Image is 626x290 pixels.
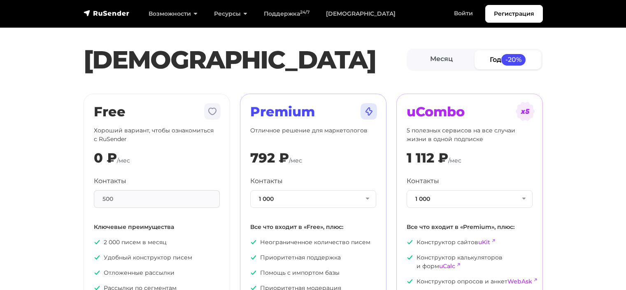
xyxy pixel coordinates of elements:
[117,157,130,164] span: /мес
[407,238,533,247] p: Конструктор сайтов
[515,101,535,121] img: tarif-ucombo.svg
[408,50,475,69] a: Месяц
[94,269,100,276] img: icon-ok.svg
[94,239,100,245] img: icon-ok.svg
[407,278,413,285] img: icon-ok.svg
[501,54,526,65] span: -20%
[250,239,257,245] img: icon-ok.svg
[202,101,222,121] img: tarif-free.svg
[84,9,130,17] img: RuSender
[250,150,289,166] div: 792 ₽
[250,253,376,262] p: Приоритетная поддержка
[250,269,376,277] p: Помощь с импортом базы
[407,277,533,286] p: Конструктор опросов и анкет
[318,5,404,22] a: [DEMOGRAPHIC_DATA]
[250,190,376,208] button: 1 000
[250,104,376,120] h2: Premium
[300,9,310,15] sup: 24/7
[446,5,481,22] a: Войти
[507,278,532,285] a: WebAsk
[359,101,379,121] img: tarif-premium.svg
[94,238,220,247] p: 2 000 писем в месяц
[407,150,448,166] div: 1 112 ₽
[407,104,533,120] h2: uCombo
[94,126,220,144] p: Хороший вариант, чтобы ознакомиться с RuSender
[94,104,220,120] h2: Free
[478,238,490,246] a: uKit
[485,5,543,23] a: Регистрация
[84,45,407,75] h1: [DEMOGRAPHIC_DATA]
[407,239,413,245] img: icon-ok.svg
[407,190,533,208] button: 1 000
[250,126,376,144] p: Отличное решение для маркетологов
[407,223,533,231] p: Все что входит в «Premium», плюс:
[256,5,318,22] a: Поддержка24/7
[94,254,100,261] img: icon-ok.svg
[250,176,283,186] label: Контакты
[94,176,126,186] label: Контакты
[140,5,206,22] a: Возможности
[94,223,220,231] p: Ключевые преимущества
[407,253,533,271] p: Конструктор калькуляторов и форм
[206,5,256,22] a: Ресурсы
[94,253,220,262] p: Удобный конструктор писем
[94,150,117,166] div: 0 ₽
[439,262,455,270] a: uCalc
[289,157,302,164] span: /мес
[250,269,257,276] img: icon-ok.svg
[94,269,220,277] p: Отложенные рассылки
[407,254,413,261] img: icon-ok.svg
[250,254,257,261] img: icon-ok.svg
[250,238,376,247] p: Неограниченное количество писем
[407,126,533,144] p: 5 полезных сервисов на все случаи жизни в одной подписке
[250,223,376,231] p: Все что входит в «Free», плюс:
[475,50,541,69] a: Год
[407,176,439,186] label: Контакты
[448,157,461,164] span: /мес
